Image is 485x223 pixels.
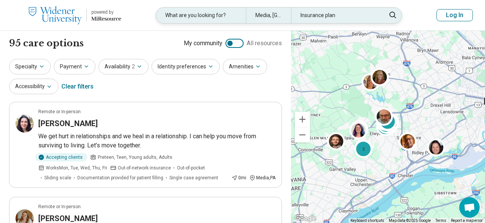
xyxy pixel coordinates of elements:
[44,174,71,181] span: Sliding scale
[132,63,135,71] span: 2
[38,203,81,210] p: Remote or In-person
[169,174,218,181] span: Single case agreement
[156,8,246,23] div: What are you looking for?
[12,6,121,24] a: Widener Universitypowered by
[46,164,107,171] span: Works Mon, Tue, Wed, Thu, Fri
[291,8,381,23] div: Insurance plan
[99,59,149,74] button: Availability2
[184,39,222,48] span: My community
[35,153,87,161] div: Accepting clients
[54,59,95,74] button: Payment
[38,118,98,129] h3: [PERSON_NAME]
[77,174,163,181] span: Documentation provided for patient filling
[29,6,82,24] img: Widener University
[98,154,172,161] span: Preteen, Teen, Young adults, Adults
[91,9,121,16] div: powered by
[379,112,397,131] div: 3
[295,127,310,142] button: Zoom out
[9,79,58,94] button: Accessibility
[295,112,310,127] button: Zoom in
[9,59,51,74] button: Specialty
[451,218,483,223] a: Report a map error
[38,108,81,115] p: Remote or In-person
[9,37,84,50] h1: 95 care options
[232,174,246,181] div: 0 mi
[435,218,446,223] a: Terms
[223,59,267,74] button: Amenities
[246,8,291,23] div: Media, [GEOGRAPHIC_DATA]
[177,164,205,171] span: Out-of-pocket
[61,77,94,96] div: Clear filters
[354,140,372,158] div: 2
[249,174,275,181] div: Media , PA
[38,132,275,150] p: We get hurt in relationships and we heal in a relationship. I can help you move from surviving to...
[436,9,473,21] button: Log In
[459,197,480,218] a: Open chat
[376,118,394,136] div: 2
[152,59,220,74] button: Identity preferences
[389,218,431,223] span: Map data ©2025 Google
[118,164,171,171] span: Out-of-network insurance
[247,39,282,48] span: All resources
